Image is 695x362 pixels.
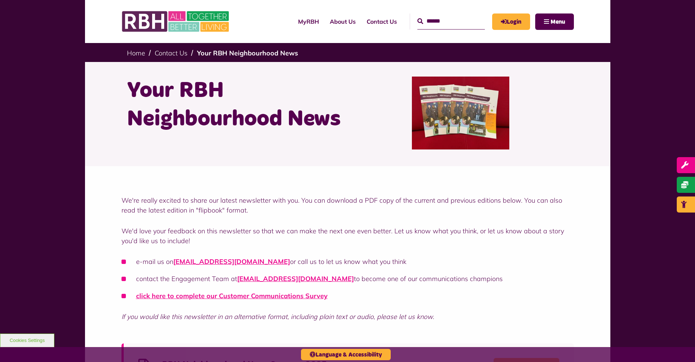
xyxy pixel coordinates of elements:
iframe: Netcall Web Assistant for live chat [662,329,695,362]
a: Contact Us [361,12,402,31]
a: MyRBH [492,13,530,30]
span: Menu [551,19,565,25]
em: If you would like this newsletter in an alternative format, including plain text or audio, please... [121,312,434,321]
a: click here to complete our Customer Communications Survey [136,292,328,300]
button: Language & Accessibility [301,349,391,360]
li: e-mail us on or call us to let us know what you think [121,257,574,266]
a: MyRBH [293,12,324,31]
img: RBH [121,7,231,36]
a: [EMAIL_ADDRESS][DOMAIN_NAME] [173,257,290,266]
h1: Your RBH Neighbourhood News [127,77,342,133]
li: contact the Engagement Team at to become one of our communications champions [121,274,574,284]
img: RBH Newsletter Copies [412,77,509,149]
a: About Us [324,12,361,31]
a: Contact Us [155,49,188,57]
p: We're really excited to share our latest newsletter with you. You can download a PDF copy of the ... [121,195,574,215]
a: [EMAIL_ADDRESS][DOMAIN_NAME] [237,275,354,283]
a: Home [127,49,145,57]
a: Your RBH Neighbourhood News [197,49,298,57]
button: Navigation [535,13,574,30]
p: We'd love your feedback on this newsletter so that we can make the next one even better. Let us k... [121,226,574,246]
